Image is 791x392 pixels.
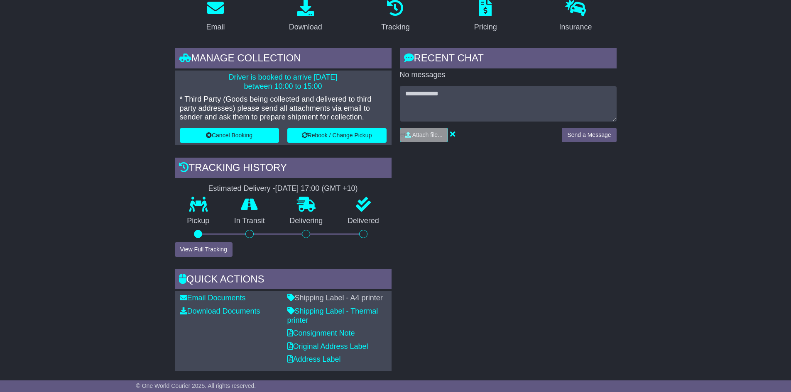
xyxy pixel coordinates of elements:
p: Delivering [277,217,336,226]
div: RECENT CHAT [400,48,617,71]
div: Quick Actions [175,269,392,292]
div: Insurance [559,22,592,33]
a: Email Documents [180,294,246,302]
a: Consignment Note [287,329,355,337]
p: Pickup [175,217,222,226]
a: Original Address Label [287,342,368,351]
button: Cancel Booking [180,128,279,143]
button: Send a Message [562,128,616,142]
div: Email [206,22,225,33]
a: Shipping Label - A4 printer [287,294,383,302]
div: Download [289,22,322,33]
div: Manage collection [175,48,392,71]
p: * Third Party (Goods being collected and delivered to third party addresses) please send all atta... [180,95,387,122]
p: Delivered [335,217,392,226]
div: [DATE] 17:00 (GMT +10) [275,184,358,193]
div: Pricing [474,22,497,33]
a: Shipping Label - Thermal printer [287,307,378,324]
a: Address Label [287,355,341,363]
div: Tracking [381,22,409,33]
div: Estimated Delivery - [175,184,392,193]
button: View Full Tracking [175,242,233,257]
p: Driver is booked to arrive [DATE] between 10:00 to 15:00 [180,73,387,91]
div: Tracking history [175,158,392,180]
p: No messages [400,71,617,80]
button: Rebook / Change Pickup [287,128,387,143]
p: In Transit [222,217,277,226]
span: © One World Courier 2025. All rights reserved. [136,382,256,389]
a: Download Documents [180,307,260,315]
